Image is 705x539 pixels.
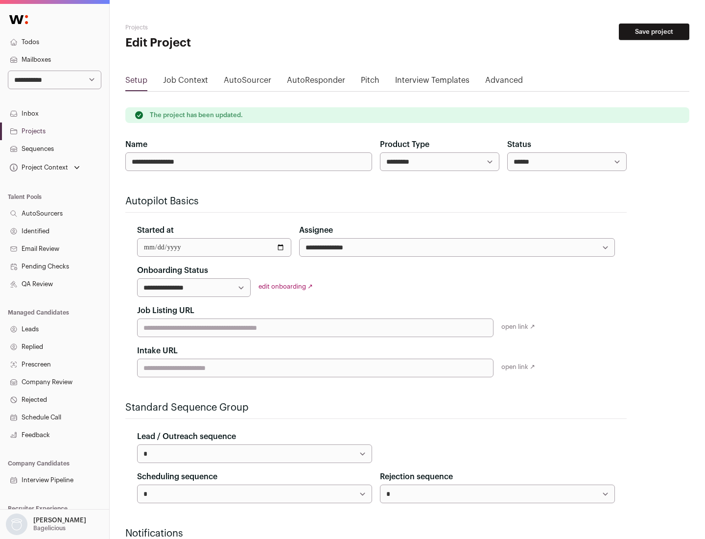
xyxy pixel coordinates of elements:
img: nopic.png [6,514,27,535]
a: Advanced [485,74,523,90]
label: Started at [137,224,174,236]
p: [PERSON_NAME] [33,516,86,524]
h2: Standard Sequence Group [125,401,627,415]
label: Product Type [380,139,429,150]
img: Wellfound [4,10,33,29]
p: The project has been updated. [150,111,243,119]
label: Scheduling sequence [137,471,217,483]
h1: Edit Project [125,35,313,51]
a: Setup [125,74,147,90]
button: Open dropdown [8,161,82,174]
label: Intake URL [137,345,178,357]
a: Job Context [163,74,208,90]
label: Onboarding Status [137,265,208,276]
label: Status [507,139,531,150]
label: Name [125,139,147,150]
p: Bagelicious [33,524,66,532]
h2: Projects [125,24,313,31]
label: Assignee [299,224,333,236]
div: Project Context [8,164,68,171]
a: AutoSourcer [224,74,271,90]
a: AutoResponder [287,74,345,90]
button: Save project [619,24,689,40]
a: edit onboarding ↗ [258,283,313,290]
h2: Autopilot Basics [125,195,627,208]
button: Open dropdown [4,514,88,535]
label: Lead / Outreach sequence [137,431,236,442]
a: Pitch [361,74,379,90]
label: Rejection sequence [380,471,453,483]
label: Job Listing URL [137,305,194,317]
a: Interview Templates [395,74,470,90]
